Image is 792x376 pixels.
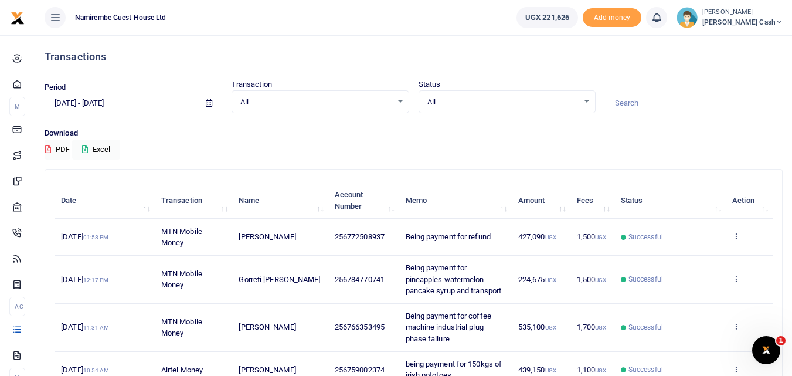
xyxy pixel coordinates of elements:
input: select period [45,93,196,113]
span: MTN Mobile Money [161,317,202,338]
span: 1 [776,336,786,345]
span: [PERSON_NAME] [239,323,295,331]
th: Action: activate to sort column ascending [726,182,773,219]
small: UGX [595,234,606,240]
span: [DATE] [61,275,108,284]
span: Add money [583,8,641,28]
span: 1,500 [577,232,607,241]
span: 256766353495 [335,323,385,331]
span: [PERSON_NAME] [239,365,295,374]
small: UGX [545,324,556,331]
span: 427,090 [518,232,556,241]
span: Successful [628,274,663,284]
small: UGX [545,277,556,283]
li: Wallet ballance [512,7,583,28]
img: logo-small [11,11,25,25]
th: Fees: activate to sort column ascending [570,182,614,219]
span: 224,675 [518,275,556,284]
iframe: Intercom live chat [752,336,780,364]
th: Name: activate to sort column ascending [232,182,328,219]
span: [DATE] [61,232,108,241]
h4: Transactions [45,50,783,63]
a: UGX 221,626 [516,7,578,28]
th: Date: activate to sort column descending [55,182,155,219]
li: Ac [9,297,25,316]
small: 12:17 PM [83,277,109,283]
span: All [427,96,579,108]
span: 1,100 [577,365,607,374]
th: Transaction: activate to sort column ascending [155,182,233,219]
span: Successful [628,322,663,333]
span: 256784770741 [335,275,385,284]
p: Download [45,127,783,140]
span: Being payment for coffee machine industrial plug phase failure [406,311,491,343]
th: Status: activate to sort column ascending [614,182,726,219]
label: Period [45,82,66,93]
th: Memo: activate to sort column ascending [399,182,511,219]
label: Transaction [232,79,272,90]
small: UGX [595,324,606,331]
span: Namirembe Guest House Ltd [70,12,171,23]
small: UGX [595,367,606,374]
span: Successful [628,232,663,242]
label: Status [419,79,441,90]
th: Amount: activate to sort column ascending [512,182,570,219]
span: 1,700 [577,323,607,331]
th: Account Number: activate to sort column ascending [328,182,399,219]
span: Gorreti [PERSON_NAME] [239,275,320,284]
span: [DATE] [61,323,109,331]
span: MTN Mobile Money [161,269,202,290]
span: UGX 221,626 [525,12,569,23]
span: Airtel Money [161,365,203,374]
span: 256772508937 [335,232,385,241]
span: 535,100 [518,323,556,331]
small: [PERSON_NAME] [702,8,783,18]
small: UGX [595,277,606,283]
li: M [9,97,25,116]
a: Add money [583,12,641,21]
input: Search [605,93,783,113]
span: Successful [628,364,663,375]
small: 10:54 AM [83,367,110,374]
span: Being payment for refund [406,232,491,241]
span: 1,500 [577,275,607,284]
span: 439,150 [518,365,556,374]
a: profile-user [PERSON_NAME] [PERSON_NAME] Cash [677,7,783,28]
small: 11:31 AM [83,324,110,331]
li: Toup your wallet [583,8,641,28]
span: Being payment for pineapples watermelon pancake syrup and transport [406,263,502,295]
small: UGX [545,367,556,374]
span: [DATE] [61,365,109,374]
small: UGX [545,234,556,240]
img: profile-user [677,7,698,28]
span: [PERSON_NAME] Cash [702,17,783,28]
small: 01:58 PM [83,234,109,240]
span: All [240,96,392,108]
span: MTN Mobile Money [161,227,202,248]
button: Excel [72,140,120,160]
a: logo-small logo-large logo-large [11,13,25,22]
button: PDF [45,140,70,160]
span: [PERSON_NAME] [239,232,295,241]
